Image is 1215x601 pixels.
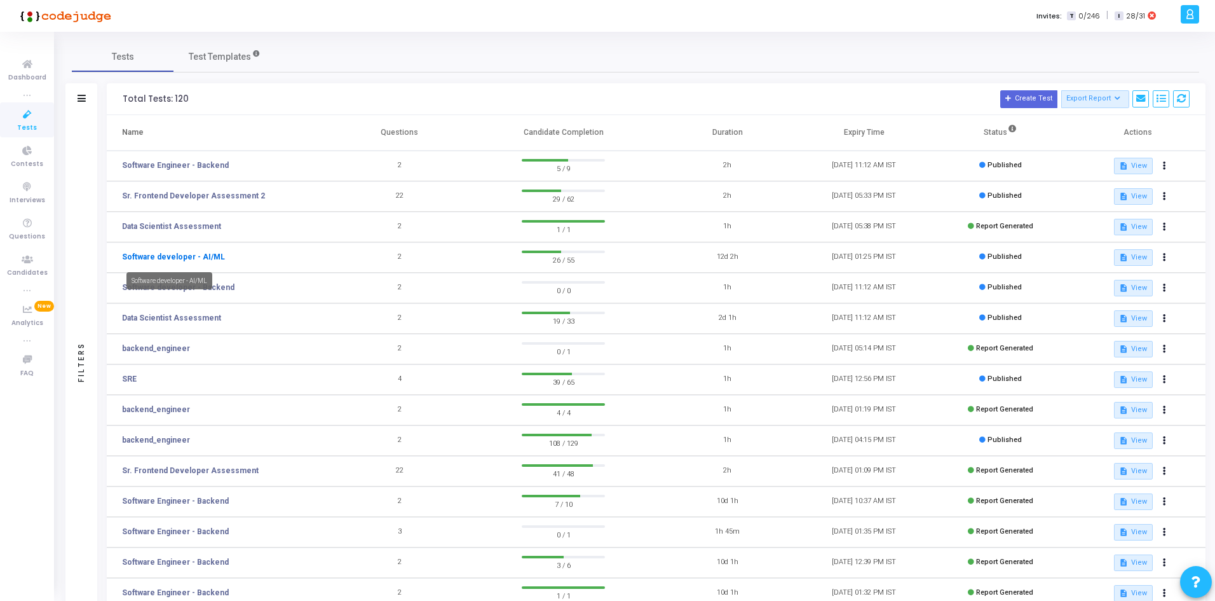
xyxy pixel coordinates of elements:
[1106,9,1108,22] span: |
[659,115,796,151] th: Duration
[796,395,932,425] td: [DATE] 01:19 PM IST
[1119,467,1128,476] mat-icon: description
[123,94,189,104] div: Total Tests: 120
[522,162,605,174] span: 5 / 9
[331,212,468,242] td: 2
[331,395,468,425] td: 2
[659,273,796,303] td: 1h
[126,272,212,289] div: Software developer - AI/ML
[468,115,659,151] th: Candidate Completion
[988,436,1022,444] span: Published
[796,115,932,151] th: Expiry Time
[1114,219,1153,235] button: View
[1114,432,1153,449] button: View
[331,487,468,517] td: 2
[1119,253,1128,262] mat-icon: description
[189,50,251,64] span: Test Templates
[331,303,468,334] td: 2
[1114,555,1153,571] button: View
[122,404,190,415] a: backend_engineer
[122,495,229,507] a: Software Engineer - Backend
[522,192,605,205] span: 29 / 62
[331,242,468,273] td: 2
[976,558,1033,566] span: Report Generated
[16,3,111,29] img: logo
[796,334,932,364] td: [DATE] 05:14 PM IST
[522,467,605,480] span: 41 / 48
[1119,314,1128,323] mat-icon: description
[122,587,229,598] a: Software Engineer - Backend
[1119,589,1128,598] mat-icon: description
[1126,11,1145,22] span: 28/31
[1115,11,1123,21] span: I
[1114,371,1153,388] button: View
[796,456,932,487] td: [DATE] 01:09 PM IST
[331,517,468,548] td: 3
[522,345,605,357] span: 0 / 1
[976,466,1033,474] span: Report Generated
[20,368,34,379] span: FAQ
[1114,188,1153,205] button: View
[659,303,796,334] td: 2d 1h
[1114,310,1153,327] button: View
[1119,528,1128,537] mat-icon: description
[331,273,468,303] td: 2
[976,497,1033,505] span: Report Generated
[122,556,229,568] a: Software Engineer - Backend
[331,115,468,151] th: Questions
[522,223,605,235] span: 1 / 1
[932,115,1069,151] th: Status
[976,344,1033,352] span: Report Generated
[1119,558,1128,567] mat-icon: description
[796,181,932,212] td: [DATE] 05:33 PM IST
[796,425,932,456] td: [DATE] 04:15 PM IST
[331,456,468,487] td: 22
[1036,11,1062,22] label: Invites:
[796,548,932,578] td: [DATE] 12:39 PM IST
[122,160,229,171] a: Software Engineer - Backend
[122,343,190,354] a: backend_engineer
[122,312,221,324] a: Data Scientist Assessment
[122,251,225,263] a: Software developer - AI/ML
[976,588,1033,597] span: Report Generated
[1119,375,1128,384] mat-icon: description
[34,301,54,312] span: New
[112,50,134,64] span: Tests
[796,273,932,303] td: [DATE] 11:12 AM IST
[796,151,932,181] td: [DATE] 11:12 AM IST
[659,548,796,578] td: 10d 1h
[10,195,45,206] span: Interviews
[976,527,1033,535] span: Report Generated
[522,253,605,266] span: 26 / 55
[522,406,605,418] span: 4 / 4
[1114,494,1153,510] button: View
[988,252,1022,261] span: Published
[122,221,221,232] a: Data Scientist Assessment
[1119,497,1128,506] mat-icon: description
[7,268,48,279] span: Candidates
[122,526,229,537] a: Software Engineer - Backend
[122,373,137,385] a: SRE
[659,456,796,487] td: 2h
[1114,341,1153,357] button: View
[522,558,605,571] span: 3 / 6
[976,405,1033,413] span: Report Generated
[331,151,468,181] td: 2
[988,161,1022,169] span: Published
[796,242,932,273] td: [DATE] 01:25 PM IST
[11,159,43,170] span: Contests
[122,434,190,446] a: backend_engineer
[659,395,796,425] td: 1h
[1119,223,1128,231] mat-icon: description
[1119,436,1128,445] mat-icon: description
[331,364,468,395] td: 4
[659,181,796,212] td: 2h
[659,242,796,273] td: 12d 2h
[122,190,265,202] a: Sr. Frontend Developer Assessment 2
[659,364,796,395] td: 1h
[11,318,43,329] span: Analytics
[1119,406,1128,415] mat-icon: description
[1067,11,1075,21] span: T
[331,334,468,364] td: 2
[331,425,468,456] td: 2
